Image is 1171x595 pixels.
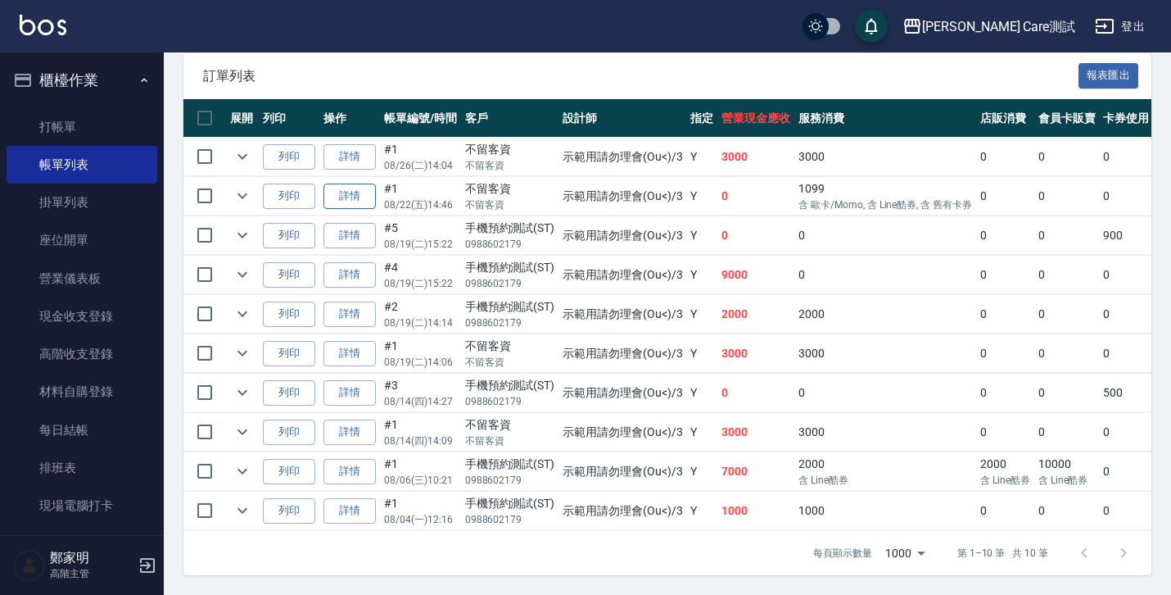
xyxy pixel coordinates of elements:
[794,99,976,138] th: 服務消費
[230,223,255,248] button: expand row
[7,59,157,102] button: 櫃檯作業
[465,141,555,158] div: 不留客資
[1034,138,1100,176] td: 0
[263,223,315,248] button: 列印
[465,198,555,212] p: 不留客資
[7,487,157,525] a: 現場電腦打卡
[717,374,794,412] td: 0
[384,276,457,291] p: 08/19 (二) 15:22
[263,262,315,288] button: 列印
[380,295,461,334] td: #2
[976,413,1034,452] td: 0
[1038,473,1096,488] p: 含 Line酷券
[879,531,931,575] div: 1000
[976,334,1034,373] td: 0
[794,177,976,216] td: 1099
[465,158,555,173] p: 不留客資
[717,295,794,334] td: 2000
[794,452,976,491] td: 2000
[976,256,1034,294] td: 0
[813,546,872,561] p: 每頁顯示數量
[896,10,1082,43] button: [PERSON_NAME] Care測試
[1034,295,1100,334] td: 0
[798,198,972,212] p: 含 歐卡/Momo, 含 Line酷券, 含 舊有卡券
[558,413,686,452] td: 示範用請勿理會(Ou<) /3
[384,316,457,330] p: 08/19 (二) 14:14
[323,184,376,209] a: 詳情
[7,449,157,487] a: 排班表
[20,15,66,35] img: Logo
[465,180,555,198] div: 不留客資
[380,492,461,530] td: #1
[323,302,376,327] a: 詳情
[226,99,259,138] th: 展開
[558,492,686,530] td: 示範用請勿理會(Ou<) /3
[686,492,717,530] td: Y
[717,138,794,176] td: 3000
[263,341,315,366] button: 列印
[1088,11,1151,42] button: 登出
[259,99,319,138] th: 列印
[380,374,461,412] td: #3
[957,546,1048,561] p: 第 1–10 筆 共 10 筆
[380,256,461,294] td: #4
[976,492,1034,530] td: 0
[717,492,794,530] td: 1000
[323,420,376,445] a: 詳情
[7,221,157,259] a: 座位開單
[717,452,794,491] td: 7000
[1034,452,1100,491] td: 10000
[230,420,255,444] button: expand row
[50,566,133,581] p: 高階主管
[558,452,686,491] td: 示範用請勿理會(Ou<) /3
[384,198,457,212] p: 08/22 (五) 14:46
[263,302,315,327] button: 列印
[976,177,1034,216] td: 0
[1034,374,1100,412] td: 0
[380,334,461,373] td: #1
[465,456,555,473] div: 手機預約測試(ST)
[686,256,717,294] td: Y
[717,413,794,452] td: 3000
[50,550,133,566] h5: 鄭家明
[686,99,717,138] th: 指定
[230,459,255,484] button: expand row
[686,177,717,216] td: Y
[717,216,794,255] td: 0
[794,216,976,255] td: 0
[465,416,555,434] div: 不留客資
[319,99,380,138] th: 操作
[798,473,972,488] p: 含 Line酷券
[686,452,717,491] td: Y
[1034,177,1100,216] td: 0
[323,223,376,248] a: 詳情
[558,216,686,255] td: 示範用請勿理會(Ou<) /3
[461,99,559,138] th: 客戶
[203,68,1078,84] span: 訂單列表
[1034,492,1100,530] td: 0
[230,184,255,208] button: expand row
[976,452,1034,491] td: 2000
[1034,413,1100,452] td: 0
[717,99,794,138] th: 營業現金應收
[263,420,315,445] button: 列印
[465,473,555,488] p: 0988602179
[1078,67,1139,83] a: 報表匯出
[558,295,686,334] td: 示範用請勿理會(Ou<) /3
[1034,256,1100,294] td: 0
[558,99,686,138] th: 設計師
[384,158,457,173] p: 08/26 (二) 14:04
[7,373,157,411] a: 材料自購登錄
[794,295,976,334] td: 2000
[558,138,686,176] td: 示範用請勿理會(Ou<) /3
[384,434,457,448] p: 08/14 (四) 14:09
[7,146,157,184] a: 帳單列表
[323,341,376,366] a: 詳情
[794,138,976,176] td: 3000
[230,498,255,523] button: expand row
[558,256,686,294] td: 示範用請勿理會(Ou<) /3
[465,259,555,276] div: 手機預約測試(ST)
[1034,216,1100,255] td: 0
[323,262,376,288] a: 詳情
[384,394,457,409] p: 08/14 (四) 14:27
